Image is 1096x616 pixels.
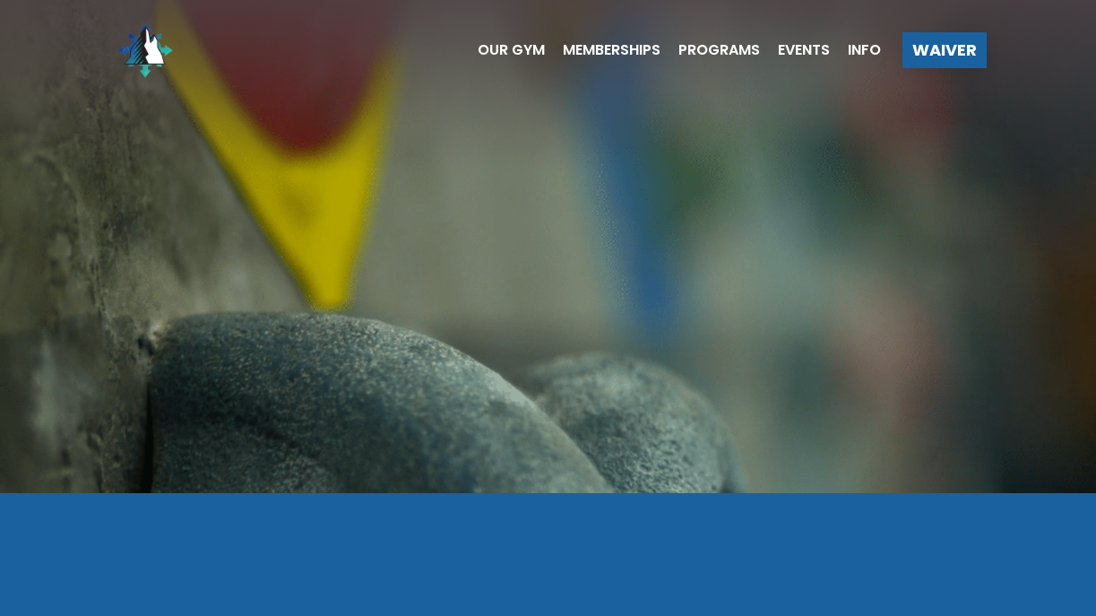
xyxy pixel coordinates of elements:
[460,43,545,57] a: Our Gym
[678,43,760,57] span: Programs
[478,43,545,57] span: Our Gym
[563,43,660,57] span: Memberships
[902,32,987,68] a: Waiver
[109,14,181,86] img: North Wall Logo
[760,43,830,57] a: Events
[545,43,660,57] a: Memberships
[778,43,830,57] span: Events
[660,43,760,57] a: Programs
[912,42,977,58] span: Waiver
[848,43,881,57] span: Info
[830,43,881,57] a: Info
